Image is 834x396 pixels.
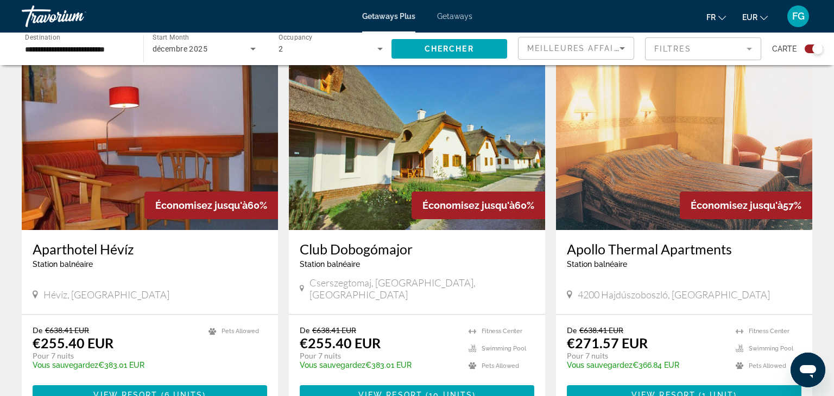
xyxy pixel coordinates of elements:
[222,328,259,335] span: Pets Allowed
[567,241,801,257] a: Apollo Thermal Apartments
[33,351,198,361] p: Pour 7 nuits
[300,351,458,361] p: Pour 7 nuits
[792,11,805,22] span: FG
[22,2,130,30] a: Travorium
[300,361,458,369] p: €383.01 EUR
[25,33,60,41] span: Destination
[362,12,415,21] a: Getaways Plus
[300,361,365,369] span: Vous sauvegardez
[391,39,508,59] button: Chercher
[578,289,770,301] span: 4200 Hajdúszoboszló, [GEOGRAPHIC_DATA]
[742,13,757,22] span: EUR
[412,191,545,219] div: 60%
[567,335,648,351] p: €271.57 EUR
[567,325,577,335] span: De
[784,5,812,28] button: User Menu
[22,56,278,230] img: 3712I01L.jpg
[527,44,631,53] span: Meilleures affaires
[33,260,93,269] span: Station balnéaire
[312,325,356,335] span: €638.41 EUR
[482,345,526,352] span: Swimming Pool
[772,41,797,56] span: Carte
[556,56,812,230] img: 5867I01X.jpg
[33,361,98,369] span: Vous sauvegardez
[300,260,360,269] span: Station balnéaire
[309,277,534,301] span: Cserszegtomaj, [GEOGRAPHIC_DATA], [GEOGRAPHIC_DATA]
[579,325,623,335] span: €638.41 EUR
[567,351,725,361] p: Pour 7 nuits
[155,200,248,211] span: Économisez jusqu'à
[33,325,42,335] span: De
[425,44,474,53] span: Chercher
[742,9,768,25] button: Change currency
[422,200,515,211] span: Économisez jusqu'à
[300,325,309,335] span: De
[43,289,169,301] span: Hévíz, [GEOGRAPHIC_DATA]
[289,56,545,230] img: 4193E01X.jpg
[527,42,625,55] mat-select: Sort by
[567,361,725,369] p: €366.84 EUR
[33,361,198,369] p: €383.01 EUR
[279,44,283,53] span: 2
[279,34,313,41] span: Occupancy
[749,345,793,352] span: Swimming Pool
[706,13,716,22] span: fr
[691,200,783,211] span: Économisez jusqu'à
[144,191,278,219] div: 60%
[300,241,534,257] a: Club Dobogómajor
[749,362,786,369] span: Pets Allowed
[749,328,789,335] span: Fitness Center
[567,260,627,269] span: Station balnéaire
[153,44,208,53] span: décembre 2025
[437,12,472,21] a: Getaways
[482,328,522,335] span: Fitness Center
[645,37,761,61] button: Filter
[791,353,825,387] iframe: Bouton de lancement de la fenêtre de messagerie
[45,325,89,335] span: €638.41 EUR
[300,335,381,351] p: €255.40 EUR
[153,34,189,41] span: Start Month
[567,361,633,369] span: Vous sauvegardez
[33,241,267,257] a: Aparthotel Hévíz
[482,362,519,369] span: Pets Allowed
[680,191,812,219] div: 57%
[33,335,113,351] p: €255.40 EUR
[706,9,726,25] button: Change language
